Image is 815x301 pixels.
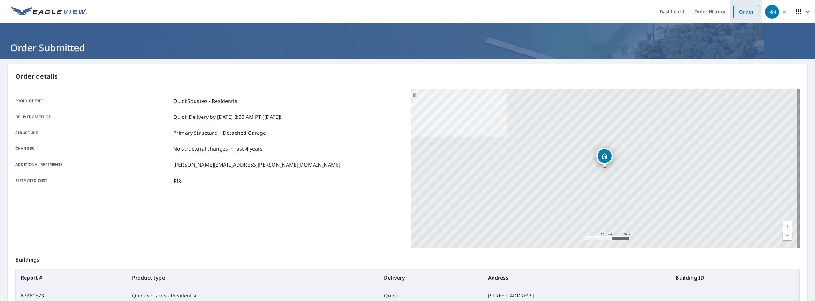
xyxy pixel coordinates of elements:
h1: Order Submitted [8,41,807,54]
p: No structural changes in last 4 years [173,145,263,153]
div: Dropped pin, building 1, Residential property, 4689 Barrington Dr Youngstown, OH 44515 [596,148,613,168]
a: Current Level 17, Zoom In [783,221,792,231]
p: Quick Delivery by [DATE] 8:00 AM PT ([DATE]) [173,113,282,121]
p: Product type [15,97,171,105]
p: Structure [15,129,171,137]
p: Order details [15,72,800,81]
p: Estimated cost [15,177,171,184]
p: [PERSON_NAME][EMAIL_ADDRESS][PERSON_NAME][DOMAIN_NAME] [173,161,340,168]
th: Address [483,269,671,287]
p: Changes [15,145,171,153]
p: Delivery method [15,113,171,121]
a: Current Level 17, Zoom Out [783,231,792,240]
th: Report # [16,269,127,287]
th: Building ID [670,269,799,287]
p: Additional recipients [15,161,171,168]
th: Product type [127,269,379,287]
div: NN [765,5,779,19]
th: Delivery [379,269,483,287]
img: EV Logo [11,7,87,17]
p: QuickSquares - Residential [173,97,239,105]
p: Buildings [15,248,800,269]
p: Primary Structure + Detached Garage [173,129,266,137]
p: $18 [173,177,182,184]
a: Order [733,5,759,18]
